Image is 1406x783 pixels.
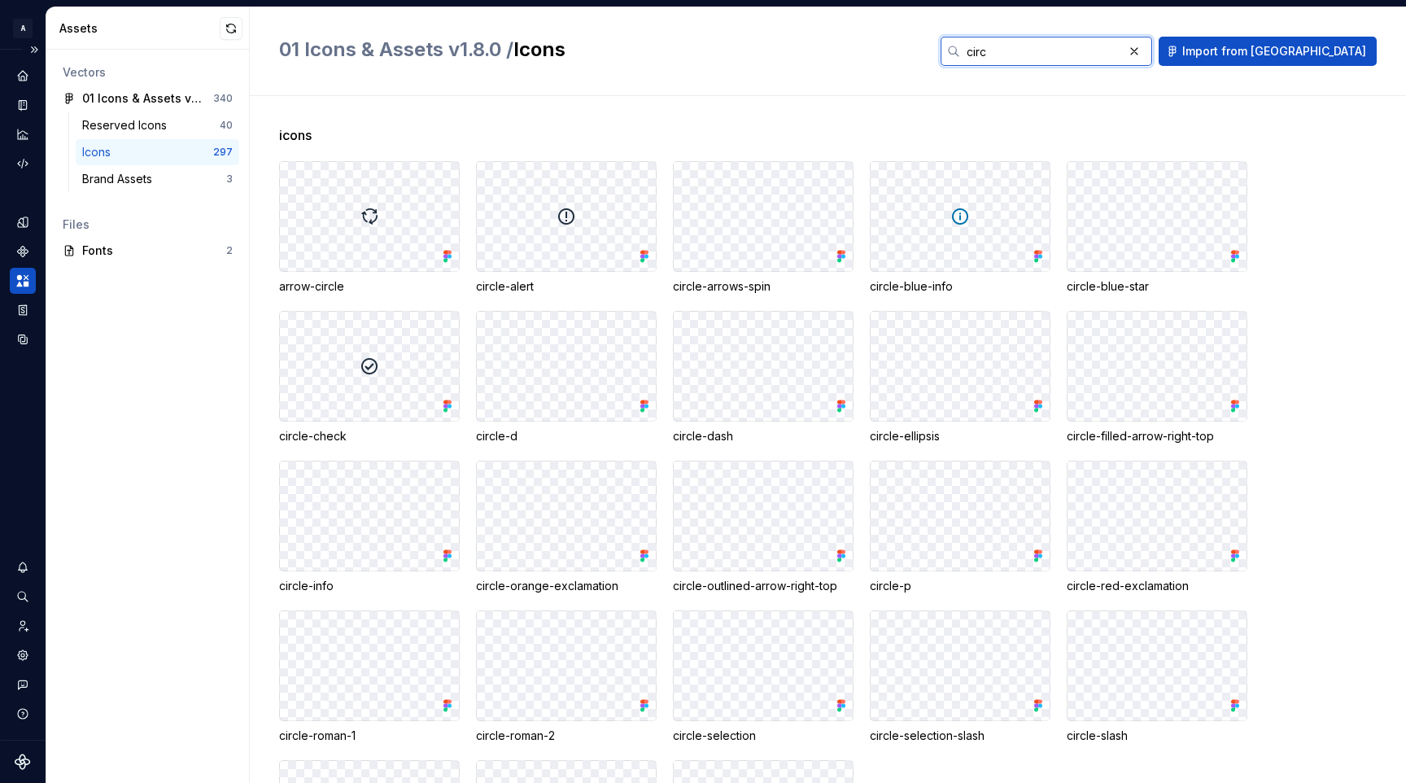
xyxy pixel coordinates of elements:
a: Components [10,238,36,265]
div: circle-info [279,578,460,594]
button: Search ⌘K [10,584,36,610]
div: circle-filled-arrow-right-top [1067,428,1247,444]
button: Notifications [10,554,36,580]
a: Analytics [10,121,36,147]
div: circle-ellipsis [870,428,1050,444]
span: 01 Icons & Assets v1.8.0 / [279,37,513,61]
a: Icons297 [76,139,239,165]
button: Contact support [10,671,36,698]
a: Reserved Icons40 [76,112,239,138]
div: circle-check [279,428,460,444]
div: Reserved Icons [82,117,173,133]
a: Home [10,63,36,89]
div: Vectors [63,64,233,81]
a: Design tokens [10,209,36,235]
div: circle-roman-1 [279,728,460,744]
div: 01 Icons & Assets v1.8.0 [82,90,203,107]
div: 297 [213,146,233,159]
div: circle-arrows-spin [673,278,854,295]
div: circle-slash [1067,728,1247,744]
div: arrow-circle [279,278,460,295]
svg: Supernova Logo [15,754,31,770]
div: circle-outlined-arrow-right-top [673,578,854,594]
a: Fonts2 [56,238,239,264]
div: circle-red-exclamation [1067,578,1247,594]
a: Assets [10,268,36,294]
h2: Icons [279,37,921,63]
div: Brand Assets [82,171,159,187]
div: 2 [226,244,233,257]
div: circle-orange-exclamation [476,578,657,594]
div: circle-blue-info [870,278,1050,295]
div: circle-selection-slash [870,728,1050,744]
div: circle-dash [673,428,854,444]
button: A [3,11,42,46]
div: 3 [226,173,233,186]
div: circle-d [476,428,657,444]
span: icons [279,125,312,145]
div: Files [63,217,233,233]
a: 01 Icons & Assets v1.8.0340 [56,85,239,112]
span: Import from [GEOGRAPHIC_DATA] [1182,43,1366,59]
button: Import from [GEOGRAPHIC_DATA] [1159,37,1377,66]
div: circle-selection [673,728,854,744]
input: Search in assets... [960,37,1123,66]
a: Code automation [10,151,36,177]
a: Data sources [10,326,36,352]
div: circle-p [870,578,1050,594]
div: Assets [59,20,220,37]
div: Icons [82,144,117,160]
a: Documentation [10,92,36,118]
a: Settings [10,642,36,668]
a: Brand Assets3 [76,166,239,192]
div: circle-alert [476,278,657,295]
div: circle-blue-star [1067,278,1247,295]
div: A [13,19,33,38]
div: 340 [213,92,233,105]
a: Invite team [10,613,36,639]
a: Storybook stories [10,297,36,323]
div: circle-roman-2 [476,728,657,744]
div: 40 [220,119,233,132]
div: Fonts [82,243,226,259]
button: Expand sidebar [23,38,46,61]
